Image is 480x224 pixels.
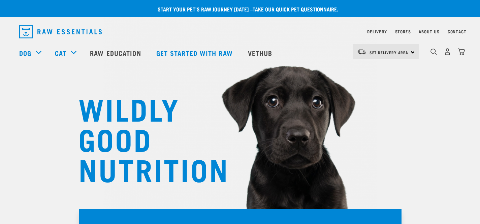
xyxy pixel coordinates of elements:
img: user.png [444,48,451,55]
h1: WILDLY GOOD NUTRITION [78,93,213,184]
a: About Us [419,30,439,33]
nav: dropdown navigation [14,22,467,41]
img: Raw Essentials Logo [19,25,102,38]
a: Get started with Raw [150,39,241,66]
img: van-moving.png [357,49,366,55]
span: Set Delivery Area [370,51,409,54]
a: Delivery [367,30,387,33]
img: home-icon-1@2x.png [430,49,437,55]
a: Vethub [241,39,281,66]
a: Dog [19,48,31,58]
a: Cat [55,48,66,58]
a: Raw Education [83,39,149,66]
a: take our quick pet questionnaire. [253,7,338,10]
a: Contact [448,30,467,33]
a: Stores [395,30,411,33]
img: home-icon@2x.png [458,48,465,55]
